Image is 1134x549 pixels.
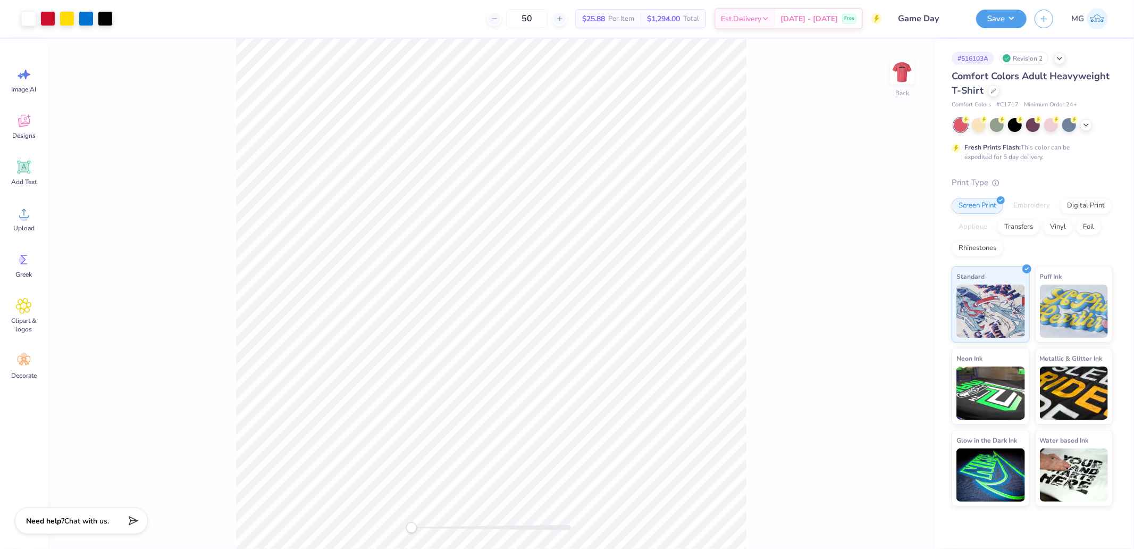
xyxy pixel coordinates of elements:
[1040,448,1108,502] img: Water based Ink
[13,224,35,232] span: Upload
[683,13,699,24] span: Total
[721,13,761,24] span: Est. Delivery
[1040,285,1108,338] img: Puff Ink
[1040,271,1062,282] span: Puff Ink
[11,371,37,380] span: Decorate
[892,62,913,83] img: Back
[582,13,605,24] span: $25.88
[647,13,680,24] span: $1,294.00
[64,516,109,526] span: Chat with us.
[956,448,1025,502] img: Glow in the Dark Ink
[1024,101,1077,110] span: Minimum Order: 24 +
[12,131,36,140] span: Designs
[952,70,1110,97] span: Comfort Colors Adult Heavyweight T-Shirt
[1066,8,1113,29] a: MG
[996,101,1019,110] span: # C1717
[1043,219,1073,235] div: Vinyl
[1040,353,1103,364] span: Metallic & Glitter Ink
[1006,198,1057,214] div: Embroidery
[11,178,37,186] span: Add Text
[890,8,968,29] input: Untitled Design
[26,516,64,526] strong: Need help?
[1076,219,1101,235] div: Foil
[952,101,991,110] span: Comfort Colors
[608,13,634,24] span: Per Item
[1040,435,1089,446] span: Water based Ink
[16,270,32,279] span: Greek
[999,52,1048,65] div: Revision 2
[844,15,854,22] span: Free
[952,240,1003,256] div: Rhinestones
[952,219,994,235] div: Applique
[956,285,1025,338] img: Standard
[956,271,985,282] span: Standard
[956,367,1025,420] img: Neon Ink
[6,317,41,334] span: Clipart & logos
[1087,8,1108,29] img: Michael Galon
[952,52,994,65] div: # 516103A
[956,435,1017,446] span: Glow in the Dark Ink
[1071,13,1084,25] span: MG
[964,143,1095,162] div: This color can be expedited for 5 day delivery.
[780,13,838,24] span: [DATE] - [DATE]
[976,10,1027,28] button: Save
[997,219,1040,235] div: Transfers
[952,177,1113,189] div: Print Type
[1060,198,1112,214] div: Digital Print
[406,522,417,533] div: Accessibility label
[956,353,982,364] span: Neon Ink
[964,143,1021,152] strong: Fresh Prints Flash:
[952,198,1003,214] div: Screen Print
[1040,367,1108,420] img: Metallic & Glitter Ink
[12,85,37,94] span: Image AI
[895,88,909,98] div: Back
[506,9,548,28] input: – –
